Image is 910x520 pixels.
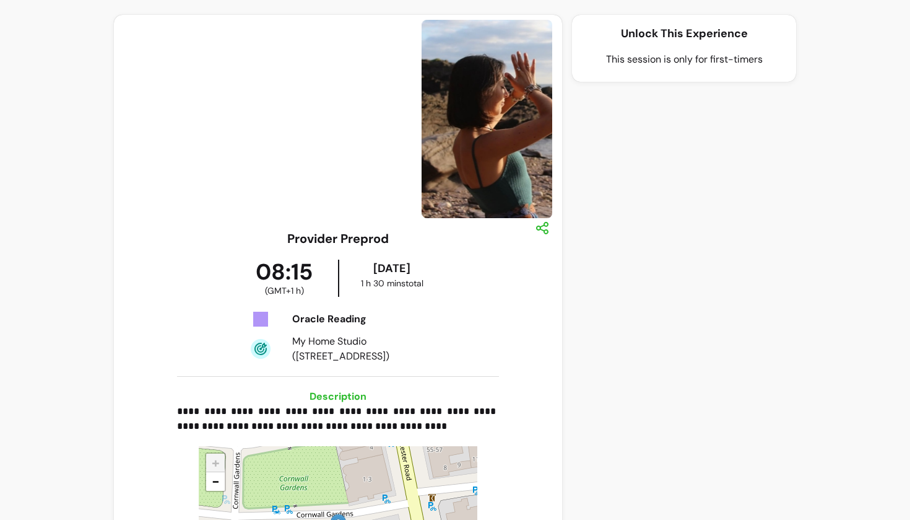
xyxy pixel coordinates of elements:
[124,20,422,218] img: https://d24kbflm3xhntt.cloudfront.net/6ba9791f-64dc-473b-837d-17d5bd212451
[251,309,271,329] img: Tickets Icon
[206,454,225,472] a: Zoom in
[212,454,220,472] span: +
[206,472,225,491] a: Zoom out
[265,284,304,297] span: ( GMT+1 h )
[342,277,443,289] div: 1 h 30 mins total
[582,25,786,42] p: Unlock This Experience
[231,260,338,297] div: 08:15
[342,260,443,277] div: [DATE]
[292,312,442,327] div: Oracle Reading
[292,334,442,364] div: My Home Studio ([STREET_ADDRESS])
[582,52,786,67] p: This session is only for first-timers
[212,472,220,490] span: −
[287,230,389,247] h3: Provider Preprod
[177,389,498,404] h3: Description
